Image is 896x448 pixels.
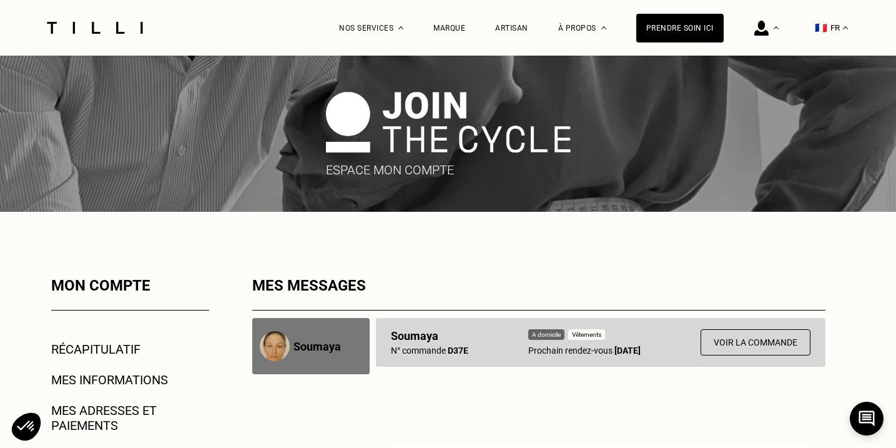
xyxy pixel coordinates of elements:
p: Soumaya [391,329,468,342]
img: icône connexion [754,21,769,36]
button: Voir la commande [701,329,810,356]
img: menu déroulant [843,26,848,29]
div: Vêtements [568,329,605,340]
p: N° commande [391,346,468,356]
img: Menu déroulant [398,26,403,29]
p: Soumaya [293,340,341,353]
img: Menu déroulant à propos [601,26,606,29]
a: Mes informations [51,372,168,387]
a: Marque [433,24,465,32]
b: [DATE] [614,346,641,356]
img: photo du couturier [260,331,290,361]
img: Logo du service de couturière Tilli [42,22,147,34]
div: A domicile [528,329,564,340]
a: Prendre soin ici [636,14,724,42]
a: Récapitulatif [51,342,140,357]
span: 🇫🇷 [815,22,827,34]
p: Espace mon compte [326,163,571,178]
p: Mon compte [51,277,209,294]
div: Mes messages [252,277,825,311]
p: Prochain rendez-vous [528,346,641,356]
a: Mes adresses et paiements [51,403,209,433]
img: Menu déroulant [774,26,779,29]
a: Artisan [495,24,528,32]
b: D37E [448,346,468,356]
img: logo join the cycle [326,92,571,152]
